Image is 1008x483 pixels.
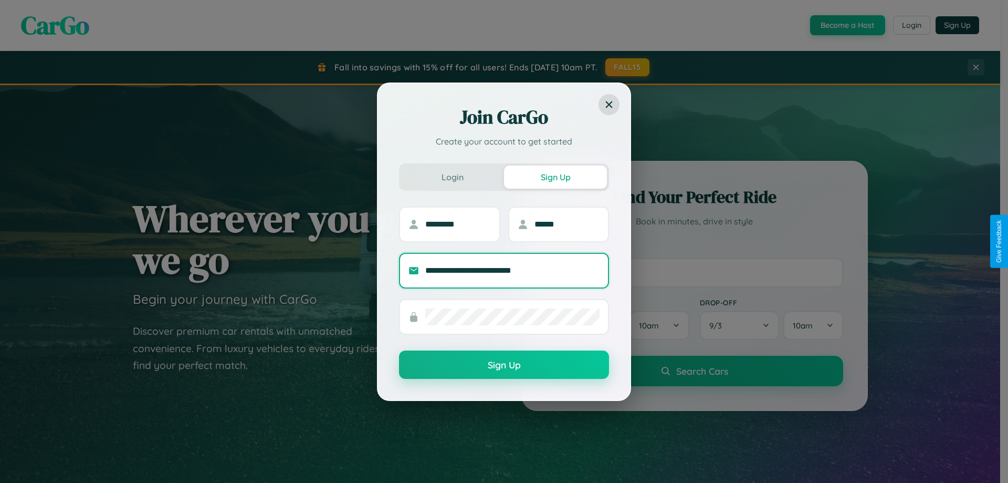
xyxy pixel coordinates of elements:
button: Sign Up [399,351,609,379]
button: Sign Up [504,166,607,189]
h2: Join CarGo [399,105,609,130]
div: Give Feedback [995,220,1003,263]
button: Login [401,166,504,189]
p: Create your account to get started [399,135,609,148]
